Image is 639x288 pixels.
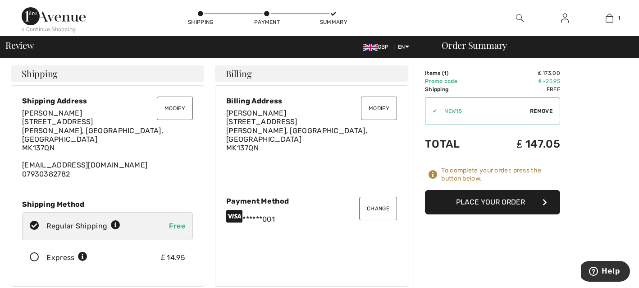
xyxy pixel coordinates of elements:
[226,117,367,152] span: [STREET_ADDRESS] [PERSON_NAME], [GEOGRAPHIC_DATA], [GEOGRAPHIC_DATA] MK137QN
[441,167,560,183] div: To complete your order, press the button below.
[5,41,34,50] span: Review
[22,7,86,25] img: 1ère Avenue
[22,109,193,178] div: [EMAIL_ADDRESS][DOMAIN_NAME] 07930382782
[22,200,193,209] div: Shipping Method
[46,221,120,232] div: Regular Shipping
[485,77,560,85] td: ₤ -25.95
[437,98,530,125] input: Promo code
[485,69,560,77] td: ₤ 173.00
[485,129,560,159] td: ₤ 147.05
[581,261,630,283] iframe: Opens a widget where you can find more information
[485,85,560,93] td: Free
[359,197,397,220] button: Change
[226,97,397,105] div: Billing Address
[22,97,193,105] div: Shipping Address
[22,109,82,117] span: [PERSON_NAME]
[226,69,251,78] span: Billing
[618,14,620,22] span: 1
[425,129,485,159] td: Total
[425,85,485,93] td: Shipping
[254,18,281,26] div: Payment
[425,77,485,85] td: Promo code
[425,190,560,214] button: Place Your Order
[22,69,58,78] span: Shipping
[606,13,613,23] img: My Bag
[561,13,569,23] img: My Info
[425,69,485,77] td: Items ( )
[431,41,634,50] div: Order Summary
[588,13,631,23] a: 1
[363,44,393,50] span: GBP
[169,222,185,230] span: Free
[320,18,347,26] div: Summary
[226,109,286,117] span: [PERSON_NAME]
[425,107,437,115] div: ✔
[516,13,524,23] img: search the website
[444,70,447,76] span: 1
[22,25,76,33] div: < Continue Shopping
[226,197,397,205] div: Payment Method
[187,18,214,26] div: Shipping
[398,44,409,50] span: EN
[361,97,397,120] button: Modify
[157,97,193,120] button: Modify
[554,13,576,24] a: Sign In
[22,117,163,152] span: [STREET_ADDRESS] [PERSON_NAME], [GEOGRAPHIC_DATA], [GEOGRAPHIC_DATA] MK137QN
[530,107,552,115] span: Remove
[363,44,378,51] img: UK Pound
[46,252,87,263] div: Express
[161,252,185,263] div: ₤ 14.95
